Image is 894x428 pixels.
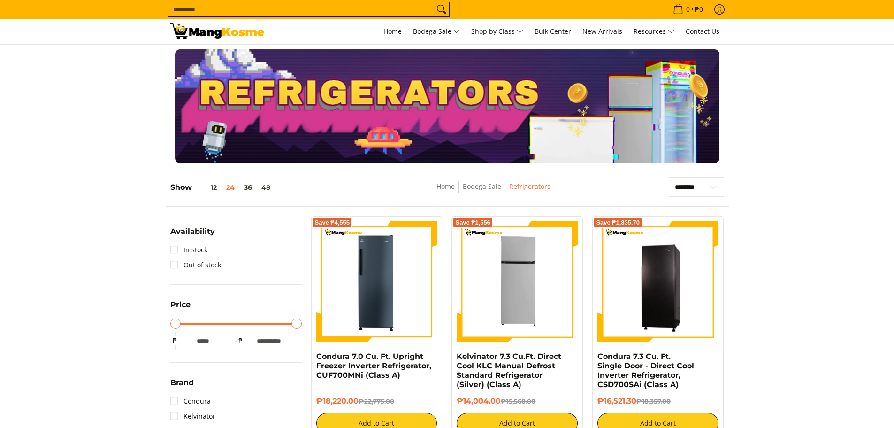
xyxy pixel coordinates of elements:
a: Bodega Sale [408,19,465,44]
span: Save ₱4,555 [315,220,350,226]
span: Bulk Center [535,27,571,36]
del: ₱18,357.00 [636,397,671,405]
a: Home [379,19,406,44]
a: New Arrivals [578,19,627,44]
button: 48 [257,184,275,191]
a: Condura [170,394,211,409]
h6: ₱16,521.30 [597,397,718,406]
a: Bodega Sale [463,182,501,191]
span: Availability [170,228,215,235]
button: Search [434,2,449,16]
a: Shop by Class [466,19,528,44]
a: Condura 7.0 Cu. Ft. Upright Freezer Inverter Refrigerator, CUF700MNi (Class A) [316,352,431,380]
span: Resources [634,26,674,38]
span: Contact Us [686,27,719,36]
h6: ₱14,004.00 [457,397,578,406]
a: Kelvinator [170,409,215,424]
span: Home [383,27,402,36]
span: 0 [685,6,691,13]
span: Save ₱1,556 [455,220,490,226]
span: Shop by Class [471,26,523,38]
img: Bodega Sale Refrigerator l Mang Kosme: Home Appliances Warehouse Sale [170,23,264,39]
button: 12 [192,184,222,191]
a: Bulk Center [530,19,576,44]
nav: Breadcrumbs [368,181,619,202]
del: ₱22,775.00 [359,397,394,405]
a: In stock [170,242,207,257]
a: Out of stock [170,257,221,272]
button: 24 [222,184,239,191]
span: Save ₱1,835.70 [596,220,640,226]
span: New Arrivals [582,27,622,36]
button: 36 [239,184,257,191]
span: Bodega Sale [413,26,460,38]
a: Refrigerators [509,182,550,191]
a: Condura 7.3 Cu. Ft. Single Door - Direct Cool Inverter Refrigerator, CSD700SAi (Class A) [597,352,694,389]
summary: Open [170,379,194,394]
summary: Open [170,228,215,242]
span: ₱ [236,336,245,345]
del: ₱15,560.00 [501,397,535,405]
h6: ₱18,220.00 [316,397,437,406]
span: ₱0 [694,6,704,13]
nav: Main Menu [274,19,724,44]
img: Condura 7.3 Cu. Ft. Single Door - Direct Cool Inverter Refrigerator, CSD700SAi (Class A) [597,223,718,341]
span: Price [170,301,191,309]
img: Condura 7.0 Cu. Ft. Upright Freezer Inverter Refrigerator, CUF700MNi (Class A) [316,221,437,342]
a: Home [436,182,455,191]
span: Brand [170,379,194,387]
h5: Show [170,183,275,192]
a: Resources [629,19,679,44]
img: Kelvinator 7.3 Cu.Ft. Direct Cool KLC Manual Defrost Standard Refrigerator (Silver) (Class A) [457,221,578,342]
span: ₱ [170,336,180,345]
span: • [670,4,706,15]
summary: Open [170,301,191,316]
a: Kelvinator 7.3 Cu.Ft. Direct Cool KLC Manual Defrost Standard Refrigerator (Silver) (Class A) [457,352,561,389]
a: Contact Us [681,19,724,44]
